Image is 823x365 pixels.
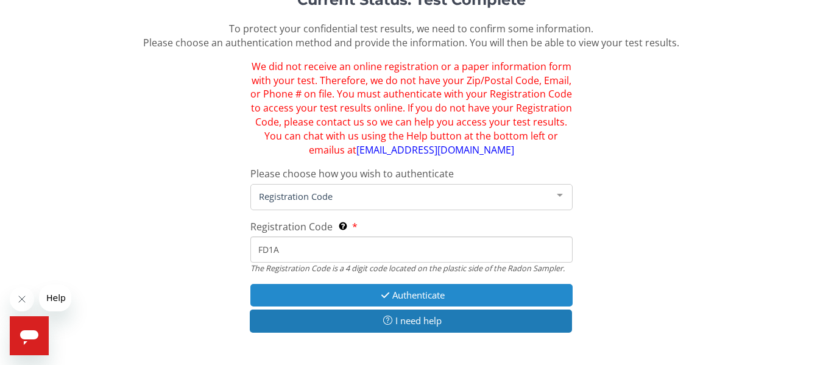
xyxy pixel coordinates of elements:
iframe: Close message [10,287,34,311]
a: [EMAIL_ADDRESS][DOMAIN_NAME] [356,143,514,157]
span: Registration Code [256,190,547,203]
span: To protect your confidential test results, we need to confirm some information. Please choose an ... [143,22,679,49]
span: We did not receive an online registration or a paper information form with your test. Therefore, ... [250,60,572,157]
div: The Registration Code is a 4 digit code located on the plastic side of the Radon Sampler. [250,263,572,274]
iframe: Message from company [39,285,71,311]
span: Please choose how you wish to authenticate [250,167,454,180]
span: Registration Code [250,220,333,233]
button: Authenticate [250,284,572,307]
iframe: Button to launch messaging window [10,316,49,355]
button: I need help [250,310,571,332]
